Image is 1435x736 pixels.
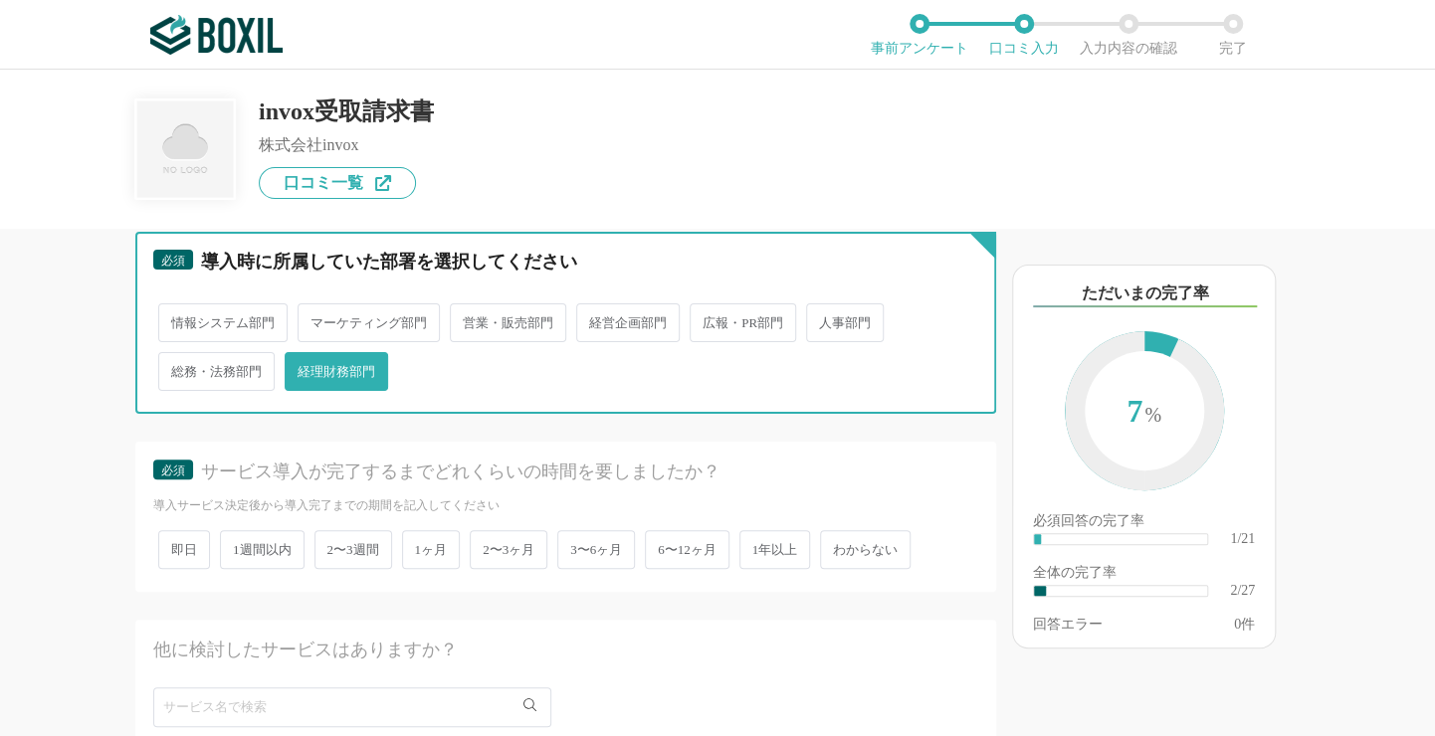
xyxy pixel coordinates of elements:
div: invox受取請求書 [259,99,434,123]
img: ボクシルSaaS_ロゴ [150,15,283,55]
span: 必須 [161,254,185,268]
span: マーケティング部門 [298,303,440,342]
span: 7 [1085,351,1204,474]
input: サービス名で検索 [153,687,551,727]
div: ただいまの完了率 [1033,281,1257,307]
span: 3〜6ヶ月 [557,530,635,569]
span: 1ヶ月 [402,530,461,569]
span: 総務・法務部門 [158,352,275,391]
span: 6〜12ヶ月 [645,530,729,569]
span: 1年以上 [739,530,811,569]
span: 経理財務部門 [285,352,388,391]
span: % [1144,404,1161,426]
div: 2/27 [1230,584,1255,598]
span: 口コミ一覧 [284,175,363,191]
span: 広報・PR部門 [690,303,796,342]
span: 0 [1234,617,1241,632]
span: 経営企画部門 [576,303,680,342]
div: 件 [1234,618,1255,632]
div: 導入サービス決定後から導入完了までの期間を記入してください [153,497,978,514]
span: 即日 [158,530,210,569]
a: 口コミ一覧 [259,167,416,199]
span: 必須 [161,463,185,477]
span: 営業・販売部門 [450,303,566,342]
li: 完了 [1180,14,1285,56]
div: 1/21 [1230,532,1255,546]
span: わからない [820,530,911,569]
li: 入力内容の確認 [1076,14,1180,56]
div: ​ [1034,586,1046,596]
li: 事前アンケート [867,14,971,56]
span: 2〜3週間 [314,530,392,569]
li: 口コミ入力 [971,14,1076,56]
div: 他に検討したサービスはありますか？ [153,638,896,662]
div: 株式会社invox [259,137,434,153]
span: 2〜3ヶ月 [470,530,547,569]
span: 情報システム部門 [158,303,288,342]
div: サービス導入が完了するまでどれくらいの時間を要しましたか？ [201,460,943,484]
div: ​ [1034,534,1041,544]
div: 導入時に所属していた部署を選択してください [201,250,943,275]
span: 人事部門 [806,303,884,342]
span: 1週間以内 [220,530,305,569]
div: 全体の完了率 [1033,566,1255,584]
div: 必須回答の完了率 [1033,514,1255,532]
div: 回答エラー [1033,618,1103,632]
